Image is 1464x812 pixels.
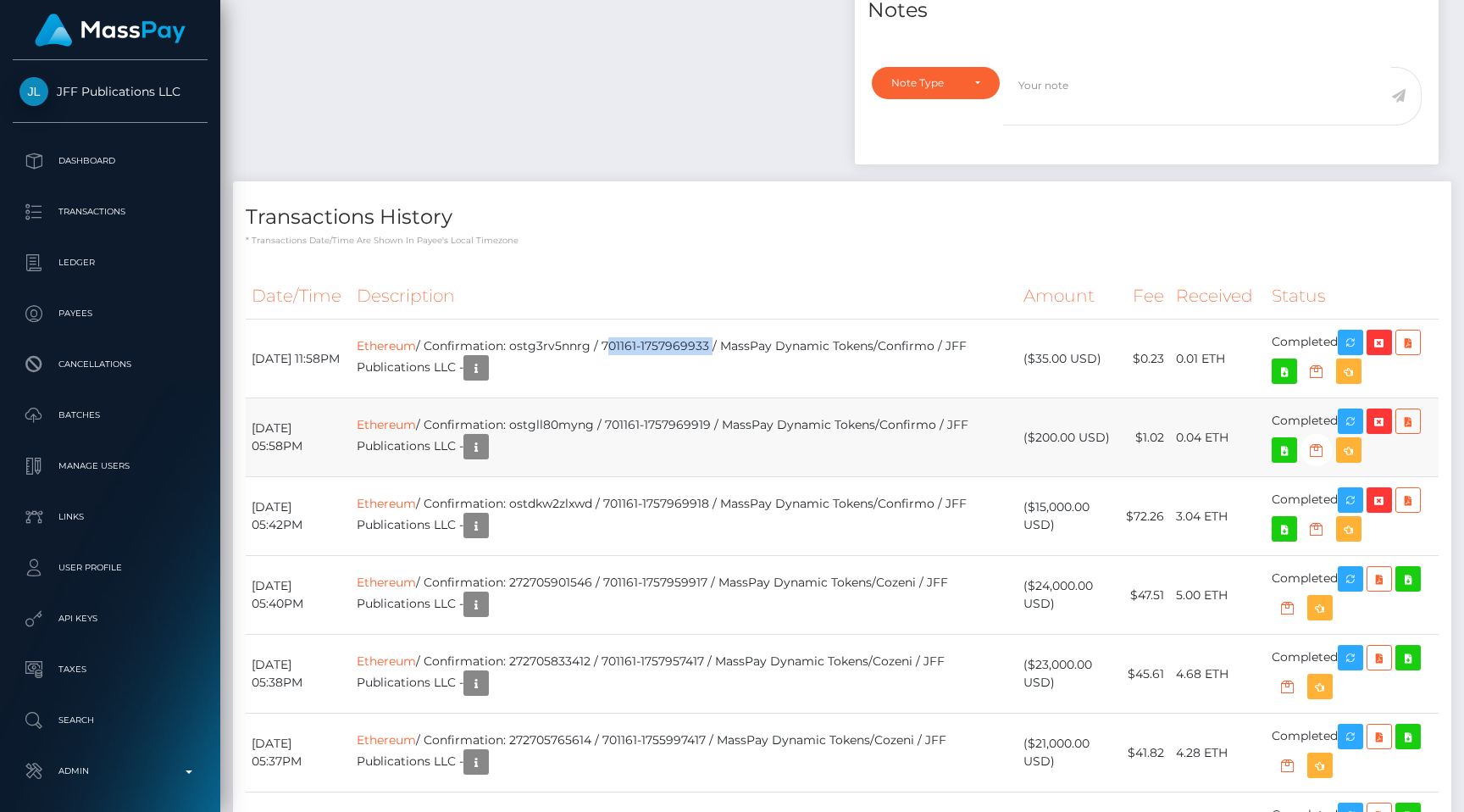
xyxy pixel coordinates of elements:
[246,477,351,556] td: [DATE] 05:42PM
[19,301,201,326] p: Payees
[1266,477,1439,556] td: Completed
[19,453,201,479] p: Manage Users
[357,338,416,353] a: Ethereum
[351,714,1018,793] td: / Confirmation: 272705765614 / 701161-1755997417 / MassPay Dynamic Tokens/Cozeni / JFF Publicatio...
[13,496,208,538] a: Links
[13,750,208,793] a: Admin
[1018,398,1118,477] td: ($200.00 USD)
[19,606,201,631] p: API Keys
[1018,714,1118,793] td: ($21,000.00 USD)
[872,67,1000,99] button: Note Type
[13,292,208,335] a: Payees
[246,714,351,793] td: [DATE] 05:37PM
[1170,714,1266,793] td: 4.28 ETH
[351,320,1018,398] td: / Confirmation: ostg3rv5nnrg / 701161-1757969933 / MassPay Dynamic Tokens/Confirmo / JFF Publicat...
[19,352,201,377] p: Cancellations
[351,273,1018,320] th: Description
[1118,556,1170,635] td: $47.51
[19,759,201,784] p: Admin
[13,699,208,742] a: Search
[13,191,208,233] a: Transactions
[1266,398,1439,477] td: Completed
[13,547,208,589] a: User Profile
[1118,320,1170,398] td: $0.23
[351,556,1018,635] td: / Confirmation: 272705901546 / 701161-1757959917 / MassPay Dynamic Tokens/Cozeni / JFF Publicatio...
[19,708,201,733] p: Search
[1118,398,1170,477] td: $1.02
[1018,320,1118,398] td: ($35.00 USD)
[1266,714,1439,793] td: Completed
[1170,556,1266,635] td: 5.00 ETH
[13,598,208,640] a: API Keys
[19,504,201,530] p: Links
[246,273,351,320] th: Date/Time
[246,398,351,477] td: [DATE] 05:58PM
[357,496,416,511] a: Ethereum
[357,732,416,748] a: Ethereum
[1170,320,1266,398] td: 0.01 ETH
[19,250,201,275] p: Ledger
[13,445,208,487] a: Manage Users
[13,242,208,284] a: Ledger
[19,403,201,428] p: Batches
[13,140,208,182] a: Dashboard
[1170,477,1266,556] td: 3.04 ETH
[1266,320,1439,398] td: Completed
[13,343,208,386] a: Cancellations
[1266,273,1439,320] th: Status
[891,76,961,90] div: Note Type
[246,635,351,714] td: [DATE] 05:38PM
[1018,273,1118,320] th: Amount
[1118,714,1170,793] td: $41.82
[246,320,351,398] td: [DATE] 11:58PM
[1118,635,1170,714] td: $45.61
[19,199,201,225] p: Transactions
[351,398,1018,477] td: / Confirmation: ostgll80myng / 701161-1757969919 / MassPay Dynamic Tokens/Confirmo / JFF Publicat...
[19,555,201,581] p: User Profile
[19,657,201,682] p: Taxes
[246,234,1439,247] p: * Transactions date/time are shown in payee's local timezone
[19,77,48,106] img: JFF Publications LLC
[1018,556,1118,635] td: ($24,000.00 USD)
[1018,477,1118,556] td: ($15,000.00 USD)
[357,653,416,669] a: Ethereum
[357,417,416,432] a: Ethereum
[1170,398,1266,477] td: 0.04 ETH
[19,148,201,174] p: Dashboard
[13,648,208,691] a: Taxes
[351,635,1018,714] td: / Confirmation: 272705833412 / 701161-1757957417 / MassPay Dynamic Tokens/Cozeni / JFF Publicatio...
[1018,635,1118,714] td: ($23,000.00 USD)
[1266,635,1439,714] td: Completed
[351,477,1018,556] td: / Confirmation: ostdkw2zlxwd / 701161-1757969918 / MassPay Dynamic Tokens/Confirmo / JFF Publicat...
[246,556,351,635] td: [DATE] 05:40PM
[1266,556,1439,635] td: Completed
[1170,273,1266,320] th: Received
[246,203,1439,232] h4: Transactions History
[1170,635,1266,714] td: 4.68 ETH
[1118,477,1170,556] td: $72.26
[13,394,208,437] a: Batches
[35,14,186,47] img: MassPay Logo
[357,575,416,590] a: Ethereum
[1118,273,1170,320] th: Fee
[13,84,208,99] span: JFF Publications LLC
